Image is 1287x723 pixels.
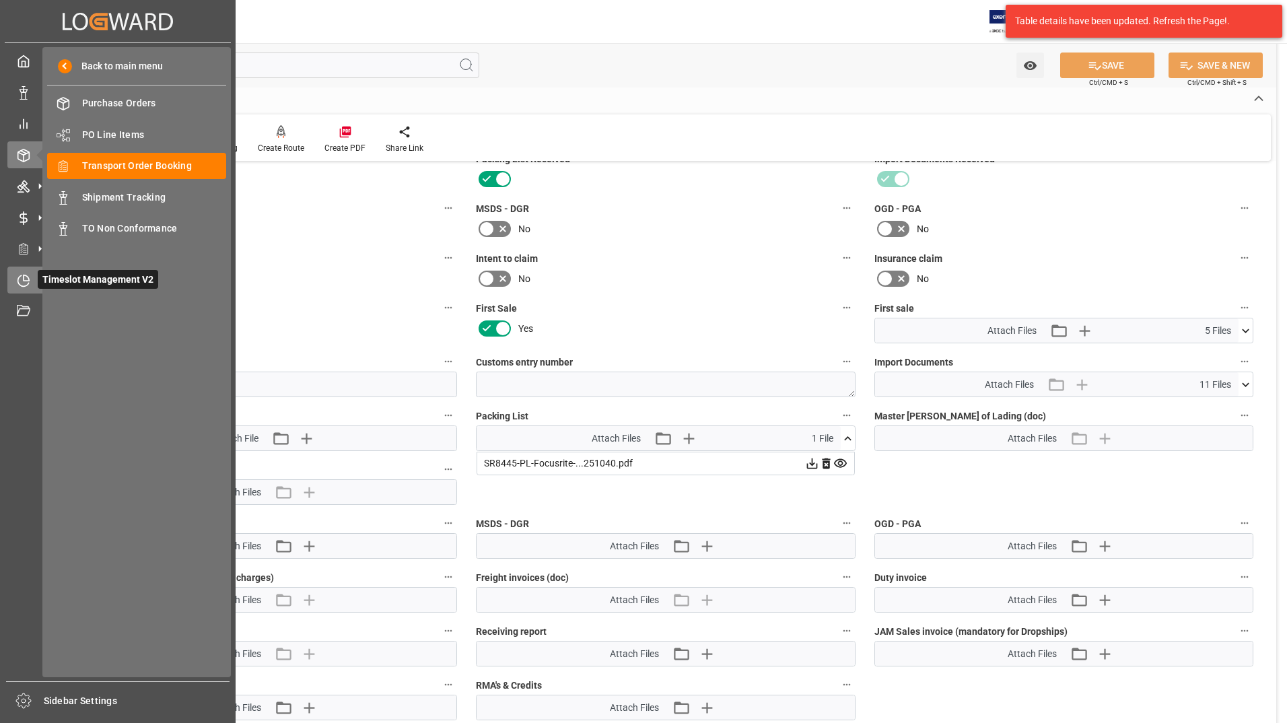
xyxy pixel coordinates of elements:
button: Customs clearance date [440,353,457,370]
a: Transport Order Booking [47,153,226,179]
span: Attach Files [1008,593,1057,607]
div: Table details have been updated. Refresh the Page!. [1015,14,1263,28]
span: No [518,272,530,286]
span: Attach Files [212,485,261,500]
span: First sale [874,302,914,316]
span: No [518,222,530,236]
button: JAM Sales invoice (mandatory for Dropships) [1236,622,1253,640]
button: open menu [1016,53,1044,78]
span: Attach Files [1008,432,1057,446]
a: Data Management [7,79,228,105]
button: First Sale [838,299,856,316]
button: Insurance claim [1236,249,1253,267]
img: Exertis%20JAM%20-%20Email%20Logo.jpg_1722504956.jpg [989,10,1036,34]
a: My Reports [7,110,228,137]
input: DD-MM-YYYY [78,372,457,397]
span: JAM Sales invoice (mandatory for Dropships) [874,625,1068,639]
input: Search Fields [62,53,479,78]
span: Attach Files [212,539,261,553]
span: First Sale [476,302,517,316]
a: My Cockpit [7,48,228,74]
span: Transport Order Booking [82,159,227,173]
button: Duty invoice [1236,568,1253,586]
button: SAVE & NEW [1169,53,1263,78]
button: Carrier /Forwarder claim [440,299,457,316]
button: SAVE [1060,53,1154,78]
span: RMA's & Credits [476,679,542,693]
div: Create PDF [324,142,366,154]
span: Attach Files [1008,539,1057,553]
span: 5 Files [1205,324,1231,338]
a: Document Management [7,298,228,324]
span: Attach Files [610,593,659,607]
a: Shipment Tracking [47,184,226,210]
span: MSDS - DGR [476,517,529,531]
span: Purchase Orders [82,96,227,110]
span: Timeslot Management V2 [38,270,158,289]
span: 11 Files [1199,378,1231,392]
span: Attach Files [610,647,659,661]
span: Attach Files [212,701,261,715]
button: Receiving report [838,622,856,640]
button: Packing List [838,407,856,424]
button: OGD - PGA [1236,514,1253,532]
span: PO Line Items [82,128,227,142]
span: OGD - PGA [874,202,921,216]
button: Quote (Freight and/or any additional charges) [440,568,457,586]
div: Share Link [386,142,423,154]
span: No [917,272,929,286]
span: Attach Files [592,432,641,446]
span: Receiving report [476,625,547,639]
span: Ctrl/CMD + Shift + S [1187,77,1247,88]
span: Sidebar Settings [44,694,230,708]
button: Freight invoices (doc) [838,568,856,586]
span: Attach Files [610,539,659,553]
button: First sale [1236,299,1253,316]
span: Intent to claim [476,252,538,266]
span: Freight invoices (doc) [476,571,569,585]
button: Proof of Delivery (POD) [440,676,457,693]
button: Receiving report [440,249,457,267]
a: Purchase Orders [47,90,226,116]
span: Packing List [476,409,528,423]
div: SR8445-PL-Focusrite-...251040.pdf [484,456,847,471]
span: Attach Files [987,324,1037,338]
span: Duty invoice [874,571,927,585]
button: OGD - PGA [1236,199,1253,217]
span: Back to main menu [72,59,163,73]
span: Customs entry number [476,355,573,370]
span: Attach Files [985,378,1034,392]
button: RMA's & Credits [838,676,856,693]
button: Customs documents sent to broker [440,199,457,217]
span: Ctrl/CMD + S [1089,77,1128,88]
span: Insurance claim [874,252,942,266]
div: Create Route [258,142,304,154]
button: Master [PERSON_NAME] of Lading (doc) [1236,407,1253,424]
span: Shipment Tracking [82,191,227,205]
a: PO Line Items [47,121,226,147]
span: Attach Files [1008,647,1057,661]
span: 1 File [812,432,833,446]
span: Attach File [214,432,258,446]
button: Import Documents [1236,353,1253,370]
span: Yes [518,322,533,336]
span: TO Non Conformance [82,221,227,236]
button: Shipping Letter of Instructions [440,407,457,424]
span: OGD - PGA [874,517,921,531]
button: MSDS - DGR [838,199,856,217]
a: TO Non Conformance [47,215,226,242]
button: Preferential tariff [440,514,457,532]
button: Intent to claim [838,249,856,267]
button: Claim documents [440,622,457,640]
button: Invoice from the Supplier (doc) [440,460,457,478]
span: Import Documents [874,355,953,370]
span: Attach Files [212,647,261,661]
span: Attach Files [212,593,261,607]
span: MSDS - DGR [476,202,529,216]
span: No [917,222,929,236]
span: Attach Files [610,701,659,715]
span: Master [PERSON_NAME] of Lading (doc) [874,409,1046,423]
a: Timeslot Management V2Timeslot Management V2 [7,267,228,293]
button: MSDS - DGR [838,514,856,532]
button: Customs entry number [838,353,856,370]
